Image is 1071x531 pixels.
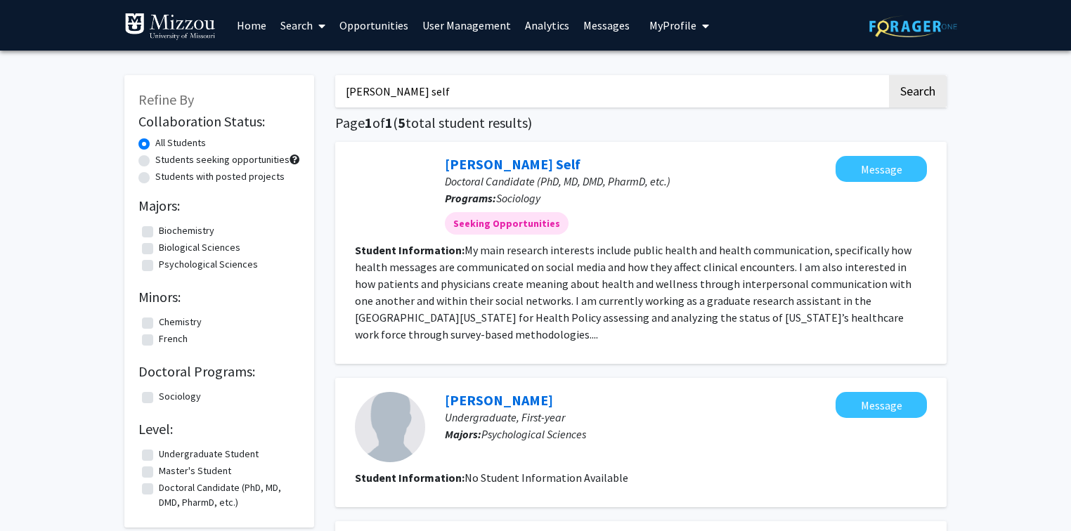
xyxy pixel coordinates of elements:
label: Chemistry [159,315,202,329]
span: Refine By [138,91,194,108]
b: Programs: [445,191,496,205]
h2: Doctoral Programs: [138,363,300,380]
span: No Student Information Available [465,471,628,485]
label: Students with posted projects [155,169,285,184]
h2: Majors: [138,197,300,214]
label: Master's Student [159,464,231,478]
button: Message Hannah Self [836,392,927,418]
button: Search [889,75,947,107]
fg-read-more: My main research interests include public health and health communication, specifically how healt... [355,243,911,341]
b: Majors: [445,427,481,441]
label: Undergraduate Student [159,447,259,461]
span: Doctoral Candidate (PhD, MD, DMD, PharmD, etc.) [445,174,670,188]
h2: Level: [138,421,300,438]
b: Student Information: [355,243,465,257]
a: Opportunities [332,1,415,50]
label: Sociology [159,389,201,404]
mat-chip: Seeking Opportunities [445,212,569,235]
span: Undergraduate, First-year [445,410,565,424]
h2: Collaboration Status: [138,113,300,130]
a: Messages [576,1,637,50]
span: Sociology [496,191,540,205]
label: Psychological Sciences [159,257,258,272]
iframe: Chat [11,468,60,520]
span: 1 [365,114,372,131]
a: User Management [415,1,518,50]
a: Home [230,1,273,50]
h2: Minors: [138,289,300,306]
button: Message Morgan Self [836,156,927,182]
a: Analytics [518,1,576,50]
label: Doctoral Candidate (PhD, MD, DMD, PharmD, etc.) [159,480,297,510]
label: Biochemistry [159,223,214,238]
b: Student Information: [355,471,465,485]
label: Biological Sciences [159,240,240,255]
label: All Students [155,136,206,150]
label: French [159,332,188,346]
span: 5 [398,114,405,131]
a: [PERSON_NAME] [445,391,553,409]
input: Search Keywords [335,75,887,107]
span: 1 [385,114,393,131]
span: My Profile [649,18,696,32]
a: Search [273,1,332,50]
h1: Page of ( total student results) [335,114,947,131]
a: [PERSON_NAME] Self [445,155,580,173]
span: Psychological Sciences [481,427,586,441]
label: Students seeking opportunities [155,152,290,167]
img: ForagerOne Logo [869,15,957,37]
img: University of Missouri Logo [124,13,216,41]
